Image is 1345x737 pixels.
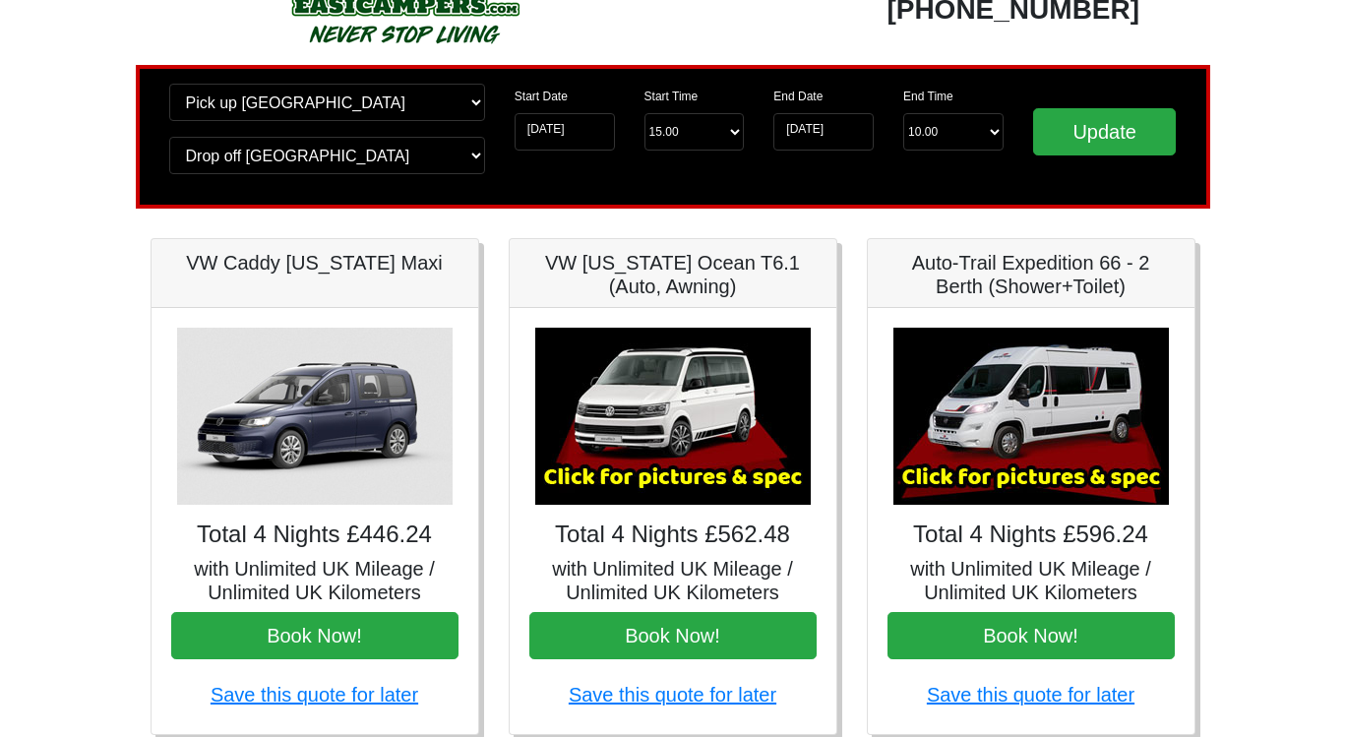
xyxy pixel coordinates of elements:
h4: Total 4 Nights £596.24 [887,521,1175,549]
a: Save this quote for later [569,684,776,706]
img: VW California Ocean T6.1 (Auto, Awning) [535,328,811,505]
h5: with Unlimited UK Mileage / Unlimited UK Kilometers [887,557,1175,604]
a: Save this quote for later [927,684,1134,706]
button: Book Now! [171,612,459,659]
h5: with Unlimited UK Mileage / Unlimited UK Kilometers [171,557,459,604]
button: Book Now! [887,612,1175,659]
label: End Date [773,88,823,105]
label: End Time [903,88,953,105]
h4: Total 4 Nights £562.48 [529,521,817,549]
input: Update [1033,108,1177,155]
input: Return Date [773,113,874,151]
img: Auto-Trail Expedition 66 - 2 Berth (Shower+Toilet) [893,328,1169,505]
h4: Total 4 Nights £446.24 [171,521,459,549]
input: Start Date [515,113,615,151]
h5: VW [US_STATE] Ocean T6.1 (Auto, Awning) [529,251,817,298]
h5: VW Caddy [US_STATE] Maxi [171,251,459,275]
img: VW Caddy California Maxi [177,328,453,505]
label: Start Time [644,88,699,105]
label: Start Date [515,88,568,105]
h5: with Unlimited UK Mileage / Unlimited UK Kilometers [529,557,817,604]
a: Save this quote for later [211,684,418,706]
h5: Auto-Trail Expedition 66 - 2 Berth (Shower+Toilet) [887,251,1175,298]
button: Book Now! [529,612,817,659]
